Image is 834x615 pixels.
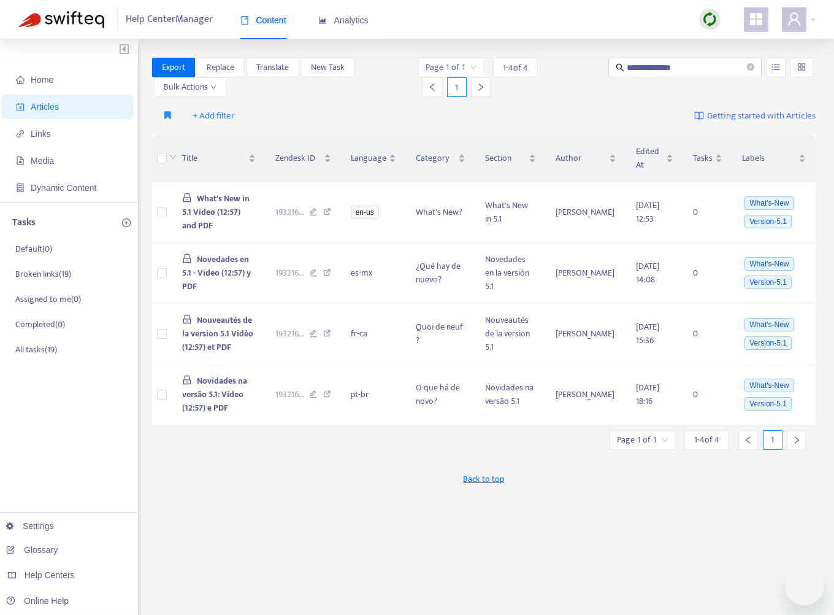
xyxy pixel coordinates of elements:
span: Section [485,152,526,165]
span: 193216 ... [275,266,304,280]
td: ¿Qué hay de nuevo? [406,243,476,304]
span: Articles [31,102,59,112]
iframe: Button to launch messaging window [785,566,824,605]
span: search [616,63,624,72]
td: What's New? [406,182,476,243]
span: down [210,84,216,90]
div: 1 [763,430,782,450]
span: Author [556,152,606,165]
td: 0 [683,304,732,365]
span: Version-5.1 [744,276,792,289]
span: Novedades en 5.1 - Video (12:57) y PDF [182,252,251,293]
span: + Add filter [193,109,235,123]
span: right [476,83,485,91]
span: What's-New [744,379,794,392]
button: Translate [247,58,299,77]
td: pt-br [341,365,406,425]
span: Back to top [463,473,504,485]
a: Online Help [6,596,69,606]
span: Content [240,15,286,25]
span: close-circle [747,62,754,74]
span: Title [182,152,246,165]
img: sync.dc5367851b00ba804db3.png [702,12,717,27]
button: Bulk Actionsdown [154,77,226,97]
img: Swifteq [18,11,104,28]
span: appstore [749,12,763,26]
span: What's New in 5.1 Video (12:57) and PDF [182,191,250,233]
span: Links [31,129,51,139]
span: Analytics [318,15,369,25]
span: Getting started with Articles [707,109,816,123]
p: Assigned to me ( 0 ) [15,293,81,306]
span: [DATE] 15:36 [636,320,659,347]
span: What's-New [744,196,794,210]
th: Author [546,135,626,182]
td: What's New in 5.1 [475,182,546,243]
span: 193216 ... [275,327,304,341]
td: [PERSON_NAME] [546,243,626,304]
span: right [792,436,801,444]
span: [DATE] 18:16 [636,381,659,408]
a: Glossary [6,545,58,555]
span: lock [182,193,192,203]
th: Tasks [683,135,732,182]
span: Help Centers [25,570,75,580]
div: 1 [447,77,467,97]
span: Edited At [636,145,664,172]
span: close-circle [747,63,754,71]
span: left [744,436,752,444]
span: 193216 ... [275,206,304,219]
span: lock [182,253,192,263]
p: Tasks [12,215,36,230]
span: area-chart [318,16,327,25]
a: Settings [6,521,54,531]
span: unordered-list [771,63,780,71]
span: [DATE] 14:08 [636,259,659,287]
td: Novidades na versão 5.1 [475,365,546,425]
span: home [16,75,25,84]
button: Replace [197,58,244,77]
button: + Add filter [183,106,244,126]
span: Translate [256,61,289,74]
span: book [240,16,249,25]
span: [DATE] 12:53 [636,198,659,226]
span: Bulk Actions [164,80,216,94]
span: lock [182,375,192,385]
th: Labels [732,135,816,182]
button: Export [152,58,195,77]
td: 0 [683,365,732,425]
button: unordered-list [767,58,786,77]
p: Completed ( 0 ) [15,318,65,331]
span: user [787,12,801,26]
img: image-link [694,111,704,121]
td: [PERSON_NAME] [546,182,626,243]
span: What's-New [744,257,794,271]
span: Export [162,61,185,74]
span: Category [416,152,456,165]
td: 0 [683,182,732,243]
span: Help Center Manager [126,8,213,31]
td: [PERSON_NAME] [546,365,626,425]
span: Media [31,156,54,166]
th: Edited At [626,135,684,182]
span: Home [31,75,53,85]
span: 1 - 4 of 4 [694,433,719,446]
span: Replace [207,61,234,74]
th: Section [475,135,546,182]
span: Version-5.1 [744,397,792,411]
span: Labels [742,152,796,165]
span: account-book [16,102,25,111]
p: Broken links ( 19 ) [15,268,71,280]
span: Version-5.1 [744,336,792,350]
span: en-us [351,206,379,219]
span: New Task [311,61,345,74]
span: lock [182,314,192,324]
span: Version-5.1 [744,215,792,228]
span: Zendesk ID [275,152,321,165]
span: file-image [16,157,25,165]
span: 1 - 4 of 4 [503,61,528,74]
span: container [16,184,25,192]
span: link [16,130,25,138]
th: Category [406,135,476,182]
span: 193216 ... [275,388,304,401]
